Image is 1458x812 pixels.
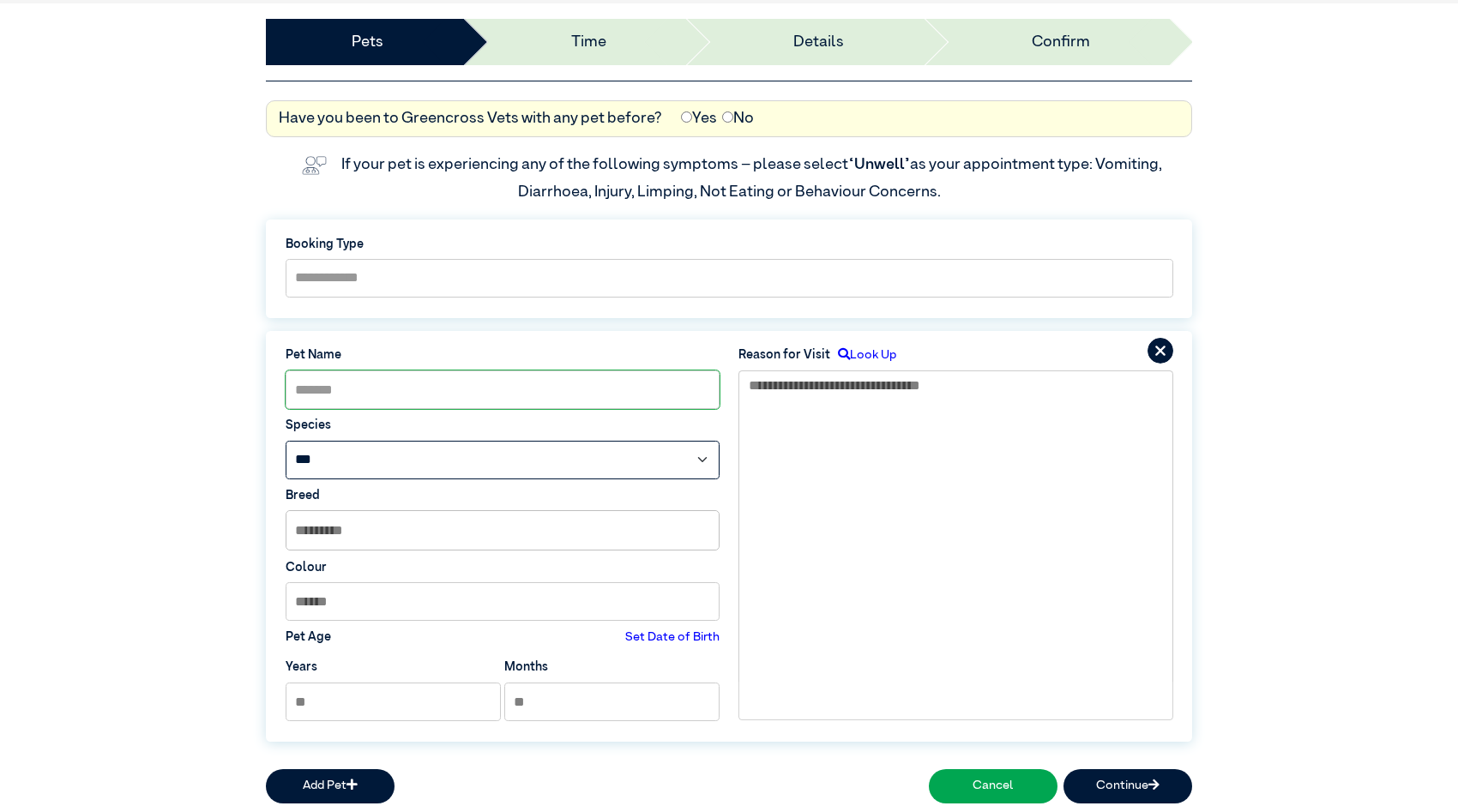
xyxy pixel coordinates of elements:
button: Cancel [929,769,1057,803]
label: Species [286,417,720,436]
label: Years [286,659,317,677]
span: “Unwell” [848,157,910,172]
button: Add Pet [266,769,395,803]
label: No [722,107,754,130]
button: Continue [1063,769,1192,803]
label: If your pet is experiencing any of the following symptoms – please select as your appointment typ... [341,157,1165,200]
label: Months [504,659,548,677]
label: Look Up [830,346,896,365]
label: Pet Name [286,346,720,365]
a: Pets [352,31,383,54]
img: vet [296,150,333,181]
label: Booking Type [286,236,1173,255]
label: Yes [681,107,717,130]
label: Have you been to Greencross Vets with any pet before? [279,107,662,130]
label: Set Date of Birth [625,629,720,647]
label: Breed [286,487,720,506]
input: Yes [681,111,692,123]
label: Pet Age [286,629,331,647]
label: Reason for Visit [738,346,830,365]
label: Colour [286,559,720,578]
input: No [722,111,733,123]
